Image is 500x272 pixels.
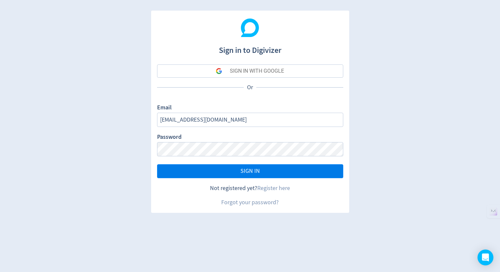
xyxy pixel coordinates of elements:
a: Register here [257,184,290,192]
span: SIGN IN [240,168,260,174]
p: Or [244,83,256,92]
button: SIGN IN WITH GOOGLE [157,64,343,78]
h1: Sign in to Digivizer [157,39,343,56]
div: SIGN IN WITH GOOGLE [230,64,284,78]
div: Open Intercom Messenger [478,250,493,265]
label: Email [157,103,172,113]
a: Forgot your password? [221,199,279,206]
label: Password [157,133,182,142]
div: Not registered yet? [157,184,343,192]
img: Digivizer Logo [241,19,259,37]
button: SIGN IN [157,164,343,178]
